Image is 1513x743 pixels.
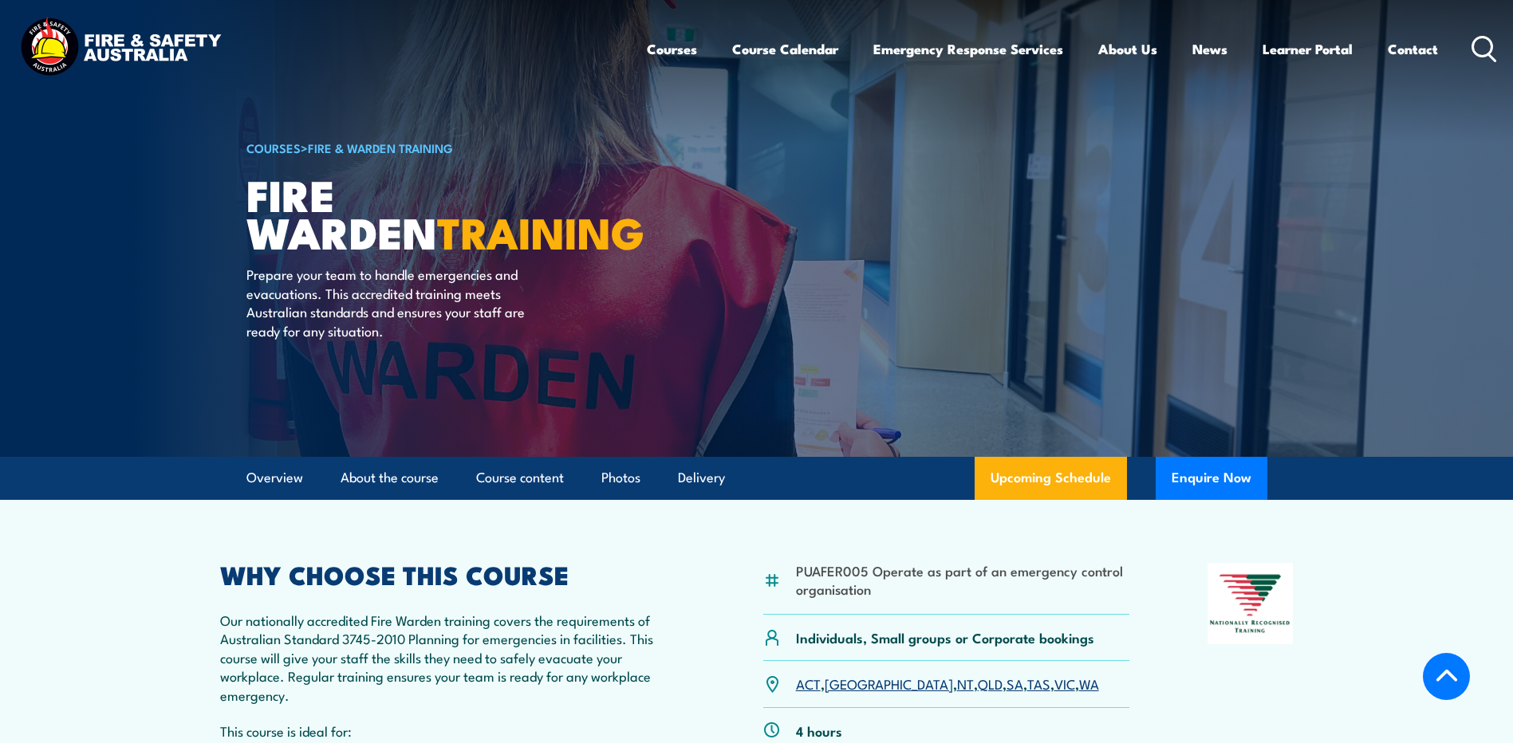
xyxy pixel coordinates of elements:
a: Course Calendar [732,28,838,70]
a: WA [1079,674,1099,693]
p: Prepare your team to handle emergencies and evacuations. This accredited training meets Australia... [246,265,538,340]
button: Enquire Now [1156,457,1267,500]
p: Individuals, Small groups or Corporate bookings [796,628,1094,647]
p: 4 hours [796,721,842,740]
a: TAS [1027,674,1050,693]
a: QLD [978,674,1003,693]
a: News [1192,28,1227,70]
a: About Us [1098,28,1157,70]
a: Course content [476,457,564,499]
li: PUAFER005 Operate as part of an emergency control organisation [796,561,1130,599]
a: Contact [1388,28,1438,70]
a: Upcoming Schedule [975,457,1127,500]
a: Overview [246,457,303,499]
a: About the course [341,457,439,499]
a: Emergency Response Services [873,28,1063,70]
a: VIC [1054,674,1075,693]
a: Delivery [678,457,725,499]
p: Our nationally accredited Fire Warden training covers the requirements of Australian Standard 374... [220,611,686,704]
a: [GEOGRAPHIC_DATA] [825,674,953,693]
p: , , , , , , , [796,674,1099,693]
a: Fire & Warden Training [308,139,453,156]
h1: Fire Warden [246,175,640,250]
a: Courses [647,28,697,70]
a: Learner Portal [1263,28,1353,70]
h2: WHY CHOOSE THIS COURSE [220,563,686,585]
a: SA [1007,674,1023,693]
a: ACT [796,674,821,693]
a: COURSES [246,139,301,156]
a: NT [957,674,974,693]
p: This course is ideal for: [220,721,686,740]
a: Photos [601,457,640,499]
strong: TRAINING [437,198,644,264]
h6: > [246,138,640,157]
img: Nationally Recognised Training logo. [1208,563,1294,644]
